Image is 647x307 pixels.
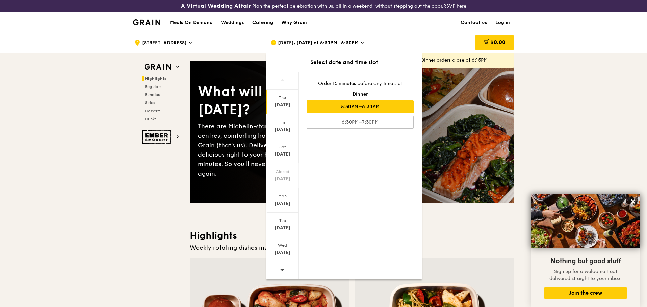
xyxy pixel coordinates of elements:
span: Desserts [145,109,160,113]
img: Ember Smokery web logo [142,130,173,144]
a: Weddings [217,12,248,33]
img: Grain [133,19,160,25]
span: Bundles [145,92,160,97]
div: Catering [252,12,273,33]
div: [DATE] [267,102,297,109]
div: [DATE] [267,225,297,232]
img: DSC07876-Edit02-Large.jpeg [531,194,640,248]
div: [DATE] [267,200,297,207]
div: Thu [267,95,297,100]
span: Nothing but good stuff [550,257,621,265]
div: What will you eat [DATE]? [198,83,352,119]
span: Drinks [145,117,156,121]
h1: Meals On Demand [170,19,213,26]
a: Contact us [457,12,491,33]
div: Why Grain [281,12,307,33]
div: Dinner orders close at 6:15PM [421,57,509,64]
div: Wed [267,243,297,248]
div: [DATE] [267,176,297,182]
div: There are Michelin-star restaurants, hawker centres, comforting home-cooked classics… and Grain (... [198,122,352,178]
div: [DATE] [267,151,297,158]
div: [DATE] [267,126,297,133]
div: Mon [267,193,297,199]
span: [DATE], [DATE] at 5:30PM–6:30PM [278,40,359,47]
div: Plan the perfect celebration with us, all in a weekend, without stepping out the door. [129,3,518,9]
div: Closed [267,169,297,174]
div: Sat [267,144,297,150]
img: Grain web logo [142,61,173,73]
button: Close [628,196,639,207]
div: Weddings [221,12,244,33]
div: Tue [267,218,297,223]
a: Catering [248,12,277,33]
a: Why Grain [277,12,311,33]
a: GrainGrain [133,12,160,32]
h3: Highlights [190,229,514,242]
span: Sides [145,100,155,105]
div: Order 15 minutes before any time slot [307,80,414,87]
span: Highlights [145,76,166,81]
span: Regulars [145,84,161,89]
div: Fri [267,120,297,125]
h3: A Virtual Wedding Affair [181,3,251,9]
div: Weekly rotating dishes inspired by flavours from around the world. [190,243,514,252]
div: 6:30PM–7:30PM [307,116,414,129]
div: [DATE] [267,249,297,256]
span: $0.00 [490,39,506,45]
div: Dinner [307,91,414,98]
a: Log in [491,12,514,33]
button: Join the crew [544,287,627,299]
div: Select date and time slot [266,58,422,66]
div: 5:30PM–6:30PM [307,100,414,113]
span: [STREET_ADDRESS] [142,40,187,47]
span: Sign up for a welcome treat delivered straight to your inbox. [549,269,622,281]
a: RSVP here [443,3,466,9]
